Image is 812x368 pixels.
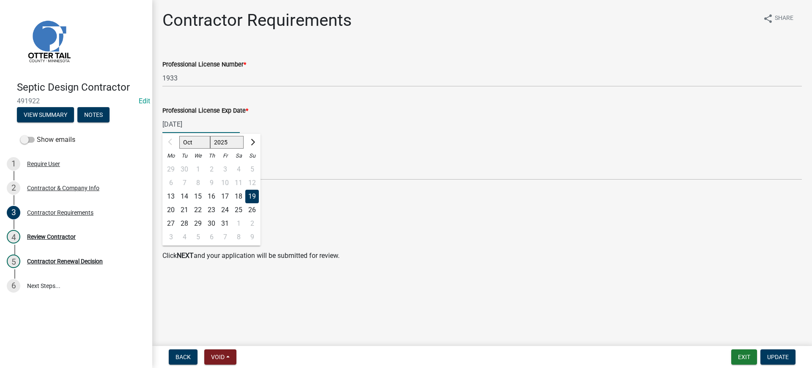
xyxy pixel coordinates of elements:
[162,108,248,114] label: Professional License Exp Date
[204,349,236,365] button: Void
[178,230,191,244] div: Tuesday, November 4, 2025
[205,190,218,203] div: 16
[27,185,99,191] div: Contractor & Company Info
[27,234,76,240] div: Review Contractor
[191,217,205,230] div: 29
[17,9,80,72] img: Otter Tail County, Minnesota
[178,190,191,203] div: Tuesday, October 14, 2025
[20,135,75,145] label: Show emails
[205,149,218,163] div: Th
[191,203,205,217] div: Wednesday, October 22, 2025
[756,10,800,27] button: shareShare
[218,217,232,230] div: Friday, October 31, 2025
[191,190,205,203] div: 15
[218,217,232,230] div: 31
[7,255,20,268] div: 5
[27,258,103,264] div: Contractor Renewal Decision
[247,136,257,149] button: Next month
[232,203,245,217] div: 25
[164,217,178,230] div: 27
[245,190,259,203] div: Sunday, October 19, 2025
[162,251,802,261] p: Click and your application will be submitted for review.
[245,203,259,217] div: 26
[178,203,191,217] div: 21
[27,210,93,216] div: Contractor Requirements
[191,230,205,244] div: Wednesday, November 5, 2025
[17,112,74,119] wm-modal-confirm: Summary
[191,230,205,244] div: 5
[232,230,245,244] div: 8
[763,14,773,24] i: share
[232,190,245,203] div: Saturday, October 18, 2025
[205,203,218,217] div: 23
[178,230,191,244] div: 4
[767,354,789,360] span: Update
[205,190,218,203] div: Thursday, October 16, 2025
[179,136,210,149] select: Select month
[245,190,259,203] div: 19
[210,136,244,149] select: Select year
[178,217,191,230] div: 28
[178,190,191,203] div: 14
[232,217,245,230] div: Saturday, November 1, 2025
[218,203,232,217] div: 24
[169,349,198,365] button: Back
[139,97,150,105] wm-modal-confirm: Edit Application Number
[211,354,225,360] span: Void
[731,349,757,365] button: Exit
[245,230,259,244] div: Sunday, November 9, 2025
[17,81,145,94] h4: Septic Design Contractor
[205,203,218,217] div: Thursday, October 23, 2025
[162,62,246,68] label: Professional License Number
[191,203,205,217] div: 22
[245,149,259,163] div: Su
[232,217,245,230] div: 1
[7,230,20,243] div: 4
[164,203,178,217] div: Monday, October 20, 2025
[205,230,218,244] div: 6
[164,217,178,230] div: Monday, October 27, 2025
[205,217,218,230] div: Thursday, October 30, 2025
[232,203,245,217] div: Saturday, October 25, 2025
[164,203,178,217] div: 20
[760,349,796,365] button: Update
[245,203,259,217] div: Sunday, October 26, 2025
[205,217,218,230] div: 30
[218,149,232,163] div: Fr
[17,97,135,105] span: 491922
[164,230,178,244] div: Monday, November 3, 2025
[7,181,20,195] div: 2
[218,203,232,217] div: Friday, October 24, 2025
[178,217,191,230] div: Tuesday, October 28, 2025
[218,190,232,203] div: Friday, October 17, 2025
[218,230,232,244] div: 7
[191,149,205,163] div: We
[218,230,232,244] div: Friday, November 7, 2025
[162,10,352,30] h1: Contractor Requirements
[245,217,259,230] div: Sunday, November 2, 2025
[17,107,74,122] button: View Summary
[191,217,205,230] div: Wednesday, October 29, 2025
[232,230,245,244] div: Saturday, November 8, 2025
[27,161,60,167] div: Require User
[775,14,793,24] span: Share
[232,190,245,203] div: 18
[77,107,110,122] button: Notes
[245,217,259,230] div: 2
[164,190,178,203] div: 13
[164,190,178,203] div: Monday, October 13, 2025
[77,112,110,119] wm-modal-confirm: Notes
[218,190,232,203] div: 17
[139,97,150,105] a: Edit
[162,116,240,133] input: mm/dd/yyyy
[245,230,259,244] div: 9
[7,157,20,171] div: 1
[177,252,194,260] strong: NEXT
[7,279,20,293] div: 6
[178,203,191,217] div: Tuesday, October 21, 2025
[178,149,191,163] div: Tu
[232,149,245,163] div: Sa
[191,190,205,203] div: Wednesday, October 15, 2025
[164,230,178,244] div: 3
[164,149,178,163] div: Mo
